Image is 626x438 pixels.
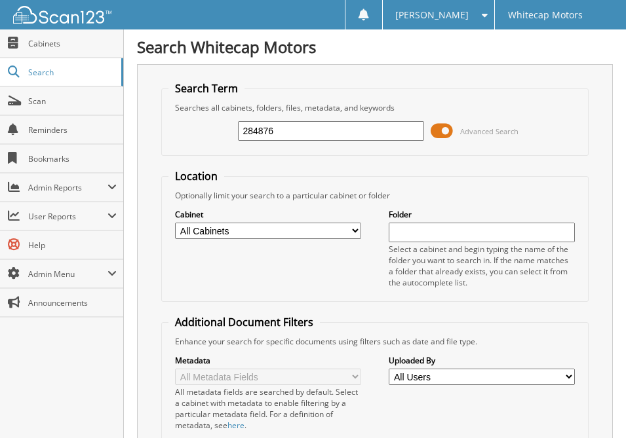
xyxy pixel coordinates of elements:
div: Select a cabinet and begin typing the name of the folder you want to search in. If the name match... [389,244,574,288]
span: Admin Menu [28,268,108,280]
div: Enhance your search for specific documents using filters such as date and file type. [168,336,581,347]
span: Search [28,67,115,78]
label: Uploaded By [389,355,574,366]
label: Metadata [175,355,361,366]
label: Cabinet [175,209,361,220]
legend: Search Term [168,81,245,96]
span: [PERSON_NAME] [395,11,469,19]
span: User Reports [28,211,108,222]
div: Searches all cabinets, folders, files, metadata, and keywords [168,102,581,113]
span: Help [28,240,117,251]
span: Admin Reports [28,182,108,193]
div: Optionally limit your search to a particular cabinet or folder [168,190,581,201]
span: Advanced Search [460,126,518,136]
h1: Search Whitecap Motors [137,36,613,58]
span: Bookmarks [28,153,117,164]
div: All metadata fields are searched by default. Select a cabinet with metadata to enable filtering b... [175,386,361,431]
span: Scan [28,96,117,107]
legend: Additional Document Filters [168,315,320,329]
img: scan123-logo-white.svg [13,6,111,24]
legend: Location [168,169,224,183]
a: here [227,420,245,431]
span: Announcements [28,297,117,308]
span: Cabinets [28,38,117,49]
span: Whitecap Motors [508,11,583,19]
span: Reminders [28,124,117,136]
label: Folder [389,209,574,220]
